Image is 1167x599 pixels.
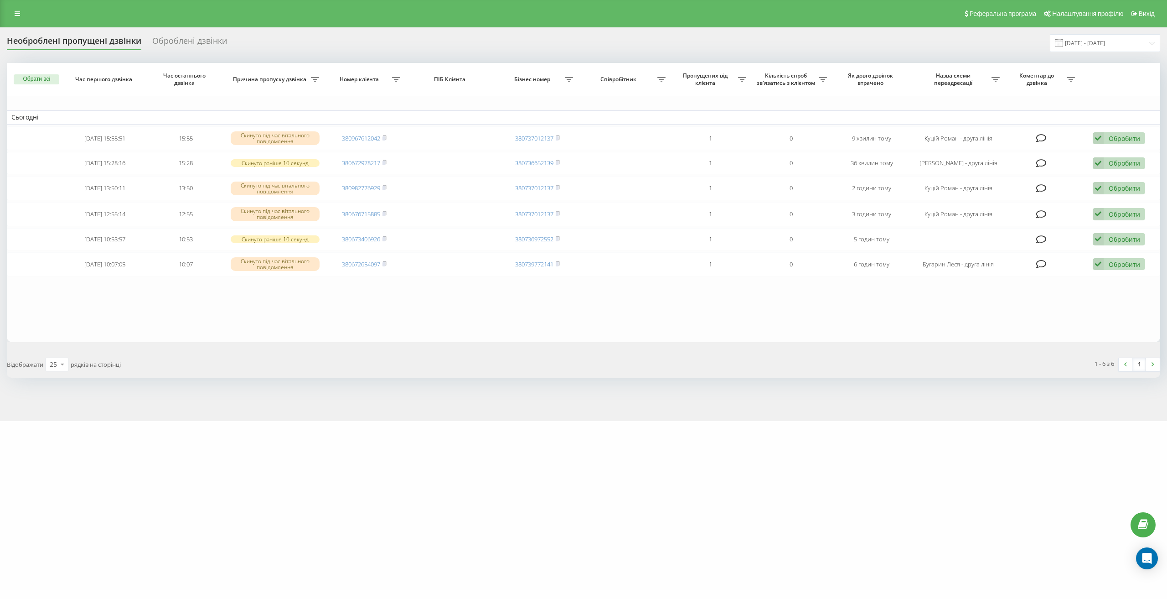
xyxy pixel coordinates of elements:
button: Обрати всі [14,74,59,84]
td: 0 [751,152,831,174]
a: 380737012137 [515,184,553,192]
td: [DATE] 13:50:11 [65,176,145,200]
td: [DATE] 15:55:51 [65,126,145,151]
span: Кількість спроб зв'язатись з клієнтом [755,72,819,86]
td: 1 [670,252,751,276]
span: Коментар до дзвінка [1009,72,1066,86]
div: Скинуто під час вітального повідомлення [231,131,320,145]
span: Налаштування профілю [1052,10,1123,17]
span: Час першого дзвінка [72,76,137,83]
td: Куцій Роман - друга лінія [912,176,1004,200]
td: [PERSON_NAME] - друга лінія [912,152,1004,174]
div: Скинуто раніше 10 секунд [231,159,320,167]
span: Час останнього дзвінка [153,72,217,86]
td: 15:28 [145,152,226,174]
a: 380737012137 [515,134,553,142]
a: 380737012137 [515,210,553,218]
span: Співробітник [582,76,657,83]
div: Open Intercom Messenger [1136,547,1158,569]
td: 0 [751,252,831,276]
td: 0 [751,228,831,250]
div: 25 [50,360,57,369]
td: [DATE] 10:53:57 [65,228,145,250]
td: Бугарин Леся - друга лінія [912,252,1004,276]
div: Оброблені дзвінки [152,36,227,50]
td: 6 годин тому [831,252,912,276]
div: Обробити [1109,235,1140,244]
span: Номер клієнта [329,76,392,83]
span: Назва схеми переадресації [917,72,991,86]
td: [DATE] 10:07:05 [65,252,145,276]
span: ПІБ Клієнта [413,76,488,83]
a: 380676715885 [342,210,380,218]
td: [DATE] 12:55:14 [65,202,145,226]
div: Обробити [1109,260,1140,269]
a: 380736972552 [515,235,553,243]
td: 2 години тому [831,176,912,200]
td: 0 [751,126,831,151]
div: Скинуто під час вітального повідомлення [231,182,320,195]
td: 0 [751,202,831,226]
span: рядків на сторінці [71,360,121,369]
div: Обробити [1109,184,1140,193]
td: Сьогодні [7,110,1160,124]
td: 13:50 [145,176,226,200]
span: Відображати [7,360,43,369]
td: 1 [670,228,751,250]
div: Обробити [1109,159,1140,167]
a: 1 [1132,358,1146,371]
div: Обробити [1109,134,1140,143]
div: Необроблені пропущені дзвінки [7,36,141,50]
a: 380672978217 [342,159,380,167]
span: Причина пропуску дзвінка [231,76,311,83]
div: Скинуто під час вітального повідомлення [231,257,320,271]
td: 1 [670,126,751,151]
div: Обробити [1109,210,1140,219]
td: 9 хвилин тому [831,126,912,151]
a: 380967612042 [342,134,380,142]
td: 3 години тому [831,202,912,226]
a: 380736652139 [515,159,553,167]
span: Вихід [1139,10,1155,17]
div: Скинуто під час вітального повідомлення [231,207,320,221]
a: 380673406926 [342,235,380,243]
td: [DATE] 15:28:16 [65,152,145,174]
td: 12:55 [145,202,226,226]
td: 1 [670,152,751,174]
td: 1 [670,202,751,226]
td: 1 [670,176,751,200]
td: 0 [751,176,831,200]
td: 36 хвилин тому [831,152,912,174]
div: 1 - 6 з 6 [1095,359,1114,368]
a: 380739772141 [515,260,553,268]
span: Як довго дзвінок втрачено [840,72,904,86]
div: Скинуто раніше 10 секунд [231,235,320,243]
a: 380982776929 [342,184,380,192]
a: 380672654097 [342,260,380,268]
td: 5 годин тому [831,228,912,250]
td: 10:07 [145,252,226,276]
span: Реферальна програма [970,10,1037,17]
td: 10:53 [145,228,226,250]
td: Куцій Роман - друга лінія [912,202,1004,226]
td: 15:55 [145,126,226,151]
span: Бізнес номер [501,76,565,83]
td: Куцій Роман - друга лінія [912,126,1004,151]
span: Пропущених від клієнта [675,72,738,86]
